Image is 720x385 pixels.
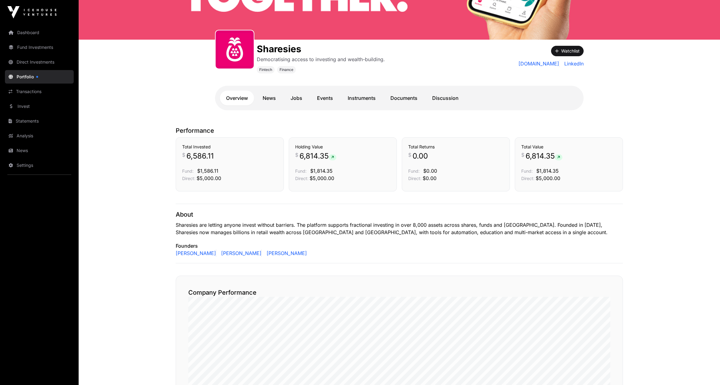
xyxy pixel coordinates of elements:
[408,168,420,174] span: Fund:
[220,91,254,105] a: Overview
[5,159,74,172] a: Settings
[182,144,277,150] h3: Total Invested
[5,85,74,98] a: Transactions
[408,176,421,181] span: Direct:
[408,151,411,159] span: $
[176,242,623,249] p: Founders
[295,144,390,150] h3: Holding Value
[197,168,218,174] span: $1,586.11
[257,56,385,63] p: Democratising access to investing and wealth-building.
[219,249,262,257] a: [PERSON_NAME]
[521,144,616,150] h3: Total Value
[259,67,272,72] span: Fintech
[197,175,221,181] span: $5,000.00
[257,43,385,54] h1: Sharesies
[536,168,559,174] span: $1,814.35
[310,168,333,174] span: $1,814.35
[5,26,74,39] a: Dashboard
[182,168,194,174] span: Fund:
[408,144,503,150] h3: Total Returns
[551,46,584,56] button: Watchlist
[5,41,74,54] a: Fund Investments
[426,91,465,105] a: Discussion
[176,249,216,257] a: [PERSON_NAME]
[295,168,307,174] span: Fund:
[256,91,282,105] a: News
[7,6,57,18] img: Icehouse Ventures Logo
[186,151,214,161] span: 6,586.11
[310,175,334,181] span: $5,000.00
[423,168,437,174] span: $0.00
[176,221,623,236] p: Sharesies are letting anyone invest without barriers. The platform supports fractional investing ...
[299,151,336,161] span: 6,814.35
[176,126,623,135] p: Performance
[5,70,74,84] a: Portfolio
[521,176,534,181] span: Direct:
[295,176,308,181] span: Direct:
[518,60,559,67] a: [DOMAIN_NAME]
[218,33,251,66] img: sharesies_logo.jpeg
[295,151,298,159] span: $
[5,114,74,128] a: Statements
[342,91,382,105] a: Instruments
[182,151,185,159] span: $
[384,91,424,105] a: Documents
[521,151,524,159] span: $
[182,176,195,181] span: Direct:
[5,55,74,69] a: Direct Investments
[5,100,74,113] a: Invest
[5,144,74,157] a: News
[264,249,307,257] a: [PERSON_NAME]
[220,91,579,105] nav: Tabs
[562,60,584,67] a: LinkedIn
[536,175,560,181] span: $5,000.00
[5,129,74,143] a: Analysis
[521,168,533,174] span: Fund:
[176,210,623,219] p: About
[526,151,562,161] span: 6,814.35
[423,175,436,181] span: $0.00
[311,91,339,105] a: Events
[413,151,428,161] span: 0.00
[188,288,610,297] h2: Company Performance
[280,67,293,72] span: Finance
[689,356,720,385] iframe: Chat Widget
[284,91,308,105] a: Jobs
